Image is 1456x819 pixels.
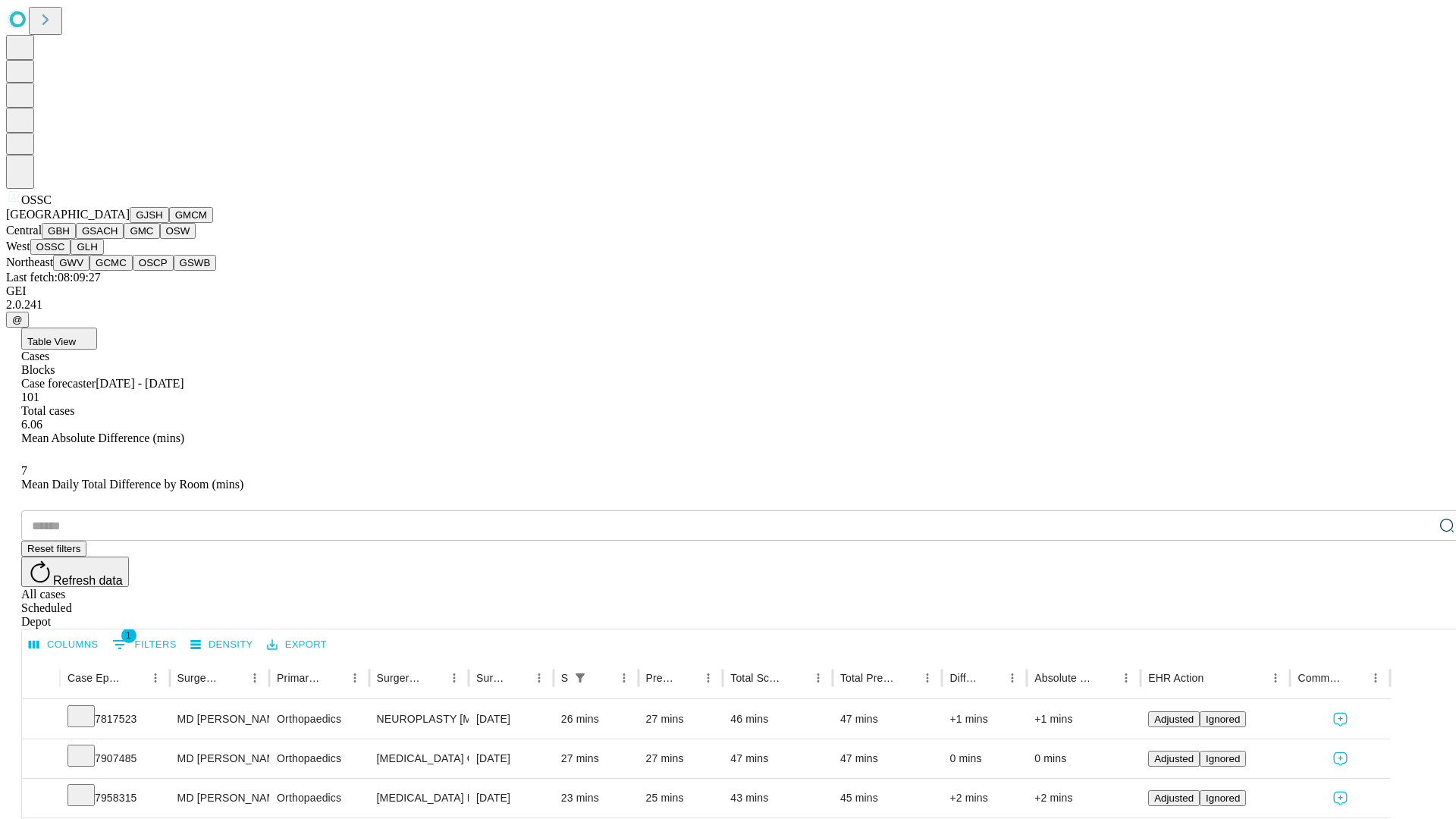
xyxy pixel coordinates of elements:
button: OSCP [133,255,174,271]
div: Absolute Difference [1034,672,1093,684]
button: Export [263,633,331,657]
div: 23 mins [561,779,631,817]
div: 7907485 [67,739,162,778]
button: Ignored [1200,790,1246,806]
div: Primary Service [277,672,321,684]
div: 0 mins [1034,739,1133,778]
div: 2.0.241 [6,298,1450,312]
span: @ [12,314,23,325]
div: Orthopaedics [277,739,361,778]
button: GBH [42,223,76,239]
button: GMC [124,223,159,239]
button: Sort [223,667,244,689]
div: MD [PERSON_NAME] [PERSON_NAME] Md [177,700,262,739]
div: +2 mins [1034,779,1133,817]
button: OSSC [30,239,71,255]
button: GMCM [169,207,213,223]
div: 27 mins [561,739,631,778]
div: Total Predicted Duration [840,672,895,684]
span: Ignored [1206,753,1240,764]
div: +1 mins [949,700,1019,739]
button: Menu [444,667,465,689]
div: Comments [1298,672,1341,684]
div: [DATE] [476,700,546,739]
span: Total cases [21,404,74,417]
span: Refresh data [53,574,123,587]
div: NEUROPLASTY [MEDICAL_DATA] AT [GEOGRAPHIC_DATA] [377,700,461,739]
span: Ignored [1206,792,1240,804]
div: Orthopaedics [277,779,361,817]
button: Adjusted [1148,790,1200,806]
div: Surgeon Name [177,672,221,684]
button: Sort [507,667,529,689]
button: Expand [30,786,52,812]
button: Show filters [108,632,180,657]
span: Reset filters [27,543,80,554]
button: Menu [1265,667,1286,689]
div: MD [PERSON_NAME] [PERSON_NAME] Md [177,739,262,778]
div: Difference [949,672,979,684]
div: +2 mins [949,779,1019,817]
div: [DATE] [476,779,546,817]
div: 7817523 [67,700,162,739]
span: 7 [21,464,27,477]
div: [MEDICAL_DATA] RELEASE [377,779,461,817]
button: Sort [422,667,444,689]
button: Ignored [1200,711,1246,727]
button: Sort [676,667,698,689]
span: Mean Daily Total Difference by Room (mins) [21,478,243,491]
div: 43 mins [730,779,825,817]
button: Sort [896,667,917,689]
span: Mean Absolute Difference (mins) [21,431,184,444]
div: 26 mins [561,700,631,739]
div: 27 mins [646,700,716,739]
button: Menu [1116,667,1137,689]
span: 1 [121,628,136,643]
div: MD [PERSON_NAME] [PERSON_NAME] Md [177,779,262,817]
span: Adjusted [1154,753,1194,764]
button: GLH [71,239,103,255]
span: [DATE] - [DATE] [96,377,184,390]
button: Menu [1365,667,1386,689]
button: Sort [786,667,808,689]
button: Reset filters [21,541,86,557]
button: Menu [145,667,166,689]
span: 6.06 [21,418,42,431]
div: 46 mins [730,700,825,739]
button: Menu [613,667,635,689]
div: 27 mins [646,739,716,778]
div: 0 mins [949,739,1019,778]
button: @ [6,312,29,328]
span: Northeast [6,256,53,268]
button: Menu [344,667,366,689]
button: Menu [244,667,265,689]
div: Orthopaedics [277,700,361,739]
div: [MEDICAL_DATA] OR CAPSULE HAND OR FINGER [377,739,461,778]
button: Sort [1344,667,1365,689]
button: Ignored [1200,751,1246,767]
button: Menu [529,667,550,689]
button: Sort [1205,667,1226,689]
div: 47 mins [840,739,935,778]
span: Case forecaster [21,377,96,390]
div: Scheduled In Room Duration [561,672,568,684]
div: 45 mins [840,779,935,817]
span: Adjusted [1154,792,1194,804]
div: 47 mins [840,700,935,739]
button: OSW [160,223,196,239]
button: Menu [917,667,938,689]
button: Sort [124,667,145,689]
span: OSSC [21,193,52,206]
button: Select columns [25,633,102,657]
span: West [6,240,30,253]
div: Case Epic Id [67,672,122,684]
div: Surgery Name [377,672,421,684]
button: GWV [53,255,89,271]
button: Menu [698,667,719,689]
div: 7958315 [67,779,162,817]
button: GSWB [174,255,217,271]
button: Expand [30,746,52,773]
button: Adjusted [1148,751,1200,767]
button: Refresh data [21,557,129,587]
span: 101 [21,391,39,403]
